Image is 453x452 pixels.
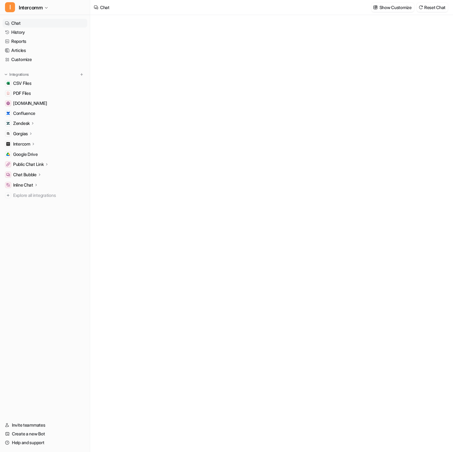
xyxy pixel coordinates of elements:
[13,90,31,96] span: PDF Files
[19,3,43,12] span: Intercomm
[5,192,11,198] img: explore all integrations
[13,80,31,86] span: CSV Files
[6,173,10,177] img: Chat Bubble
[6,183,10,187] img: Inline Chat
[3,79,87,88] a: CSV FilesCSV Files
[100,4,109,11] div: Chat
[13,120,30,126] p: Zendesk
[3,191,87,200] a: Explore all integrations
[13,100,47,106] span: [DOMAIN_NAME]
[9,72,29,77] p: Integrations
[6,162,10,166] img: Public Chat Link
[3,429,87,438] a: Create a new Bot
[13,110,35,116] span: Confluence
[13,131,28,137] p: Gorgias
[373,5,378,10] img: customize
[379,4,412,11] p: Show Customize
[3,46,87,55] a: Articles
[3,19,87,28] a: Chat
[6,132,10,136] img: Gorgias
[6,152,10,156] img: Google Drive
[3,150,87,159] a: Google DriveGoogle Drive
[4,72,8,77] img: expand menu
[3,421,87,429] a: Invite teammates
[13,151,38,157] span: Google Drive
[371,3,414,12] button: Show Customize
[6,121,10,125] img: Zendesk
[3,37,87,46] a: Reports
[6,101,10,105] img: www.helpdesk.com
[3,89,87,98] a: PDF FilesPDF Files
[3,28,87,37] a: History
[3,438,87,447] a: Help and support
[417,3,448,12] button: Reset Chat
[5,2,15,12] span: I
[13,141,30,147] p: Intercom
[13,172,37,178] p: Chat Bubble
[419,5,423,10] img: reset
[6,142,10,146] img: Intercom
[3,99,87,108] a: www.helpdesk.com[DOMAIN_NAME]
[13,182,33,188] p: Inline Chat
[3,71,31,78] button: Integrations
[6,111,10,115] img: Confluence
[3,109,87,118] a: ConfluenceConfluence
[3,55,87,64] a: Customize
[13,190,85,200] span: Explore all integrations
[6,81,10,85] img: CSV Files
[13,161,44,167] p: Public Chat Link
[6,91,10,95] img: PDF Files
[79,72,84,77] img: menu_add.svg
